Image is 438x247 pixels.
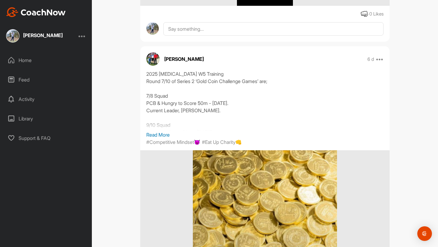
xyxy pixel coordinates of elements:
[3,72,89,87] div: Feed
[146,138,200,146] p: #Competitive Mindset😈
[6,7,66,17] img: CoachNow
[6,29,19,43] img: square_0a9055fd08d78dbc6d620be582698daa.jpg
[23,33,63,38] div: [PERSON_NAME]
[369,11,384,18] div: 0 Likes
[3,53,89,68] div: Home
[202,138,242,146] p: #Eat Up Charity👊
[367,56,374,62] p: 6 d
[146,70,384,131] div: 2025 [MEDICAL_DATA] W5 Training Round 7/10 of Series 2 ‘Gold Coin Challenge Games’ are; 7/8 Squad...
[146,131,384,138] p: Read More
[417,226,432,241] div: Open Intercom Messenger
[3,92,89,107] div: Activity
[146,22,159,35] img: avatar
[3,111,89,126] div: Library
[3,130,89,146] div: Support & FAQ
[164,55,204,63] p: [PERSON_NAME]
[146,52,160,66] img: avatar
